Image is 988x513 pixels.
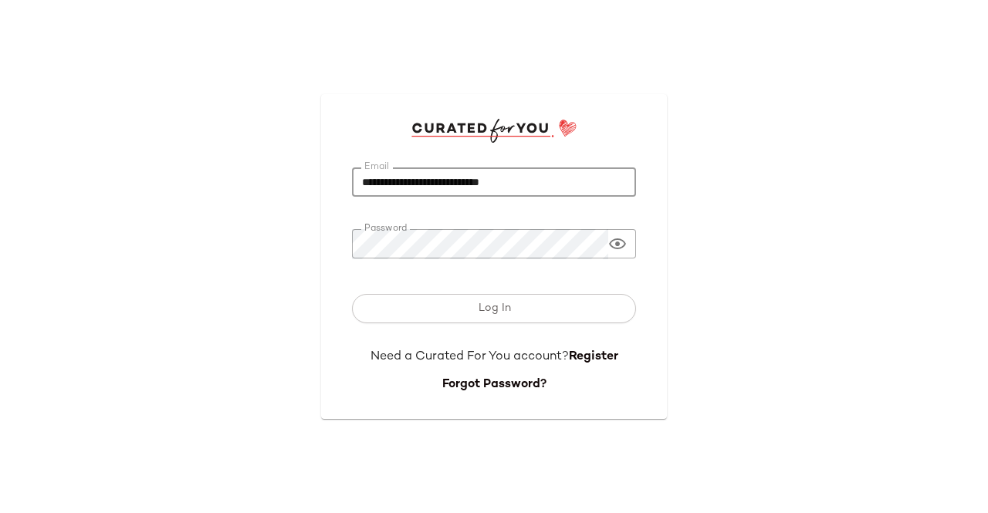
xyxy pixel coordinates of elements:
[411,119,577,142] img: cfy_login_logo.DGdB1djN.svg
[352,294,636,323] button: Log In
[569,350,618,363] a: Register
[442,378,546,391] a: Forgot Password?
[370,350,569,363] span: Need a Curated For You account?
[477,302,510,315] span: Log In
